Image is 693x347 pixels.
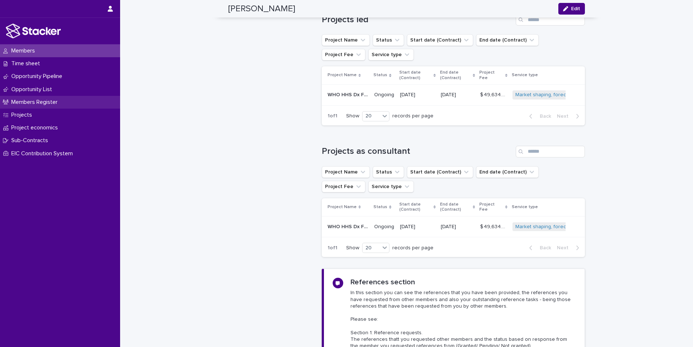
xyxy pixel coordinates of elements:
button: Edit [558,3,585,15]
tr: WHO HHS Dx Forecast AMDS 2025WHO HHS Dx Forecast AMDS 2025 Ongoing[DATE][DATE]$ 49,634.00$ 49,634... [322,216,585,237]
h1: Projects led [322,15,513,25]
p: records per page [392,245,433,251]
button: Service type [368,181,414,192]
p: Projects [8,112,38,118]
tr: WHO HHS Dx Forecast AMDS 2025WHO HHS Dx Forecast AMDS 2025 Ongoing[DATE][DATE]$ 49,634.00$ 49,634... [322,85,585,106]
div: 20 [363,112,380,120]
button: Status [373,166,404,178]
button: Back [523,113,554,120]
a: Market shaping, forecasting and business modelling [515,224,636,230]
p: Start date (Contract) [399,69,432,82]
p: Status [373,71,387,79]
p: Ongoing [374,224,394,230]
p: [DATE] [400,224,435,230]
span: Back [535,245,551,250]
input: Search [516,146,585,157]
p: Time sheet [8,60,46,67]
p: End date (Contract) [440,200,471,214]
button: Project Name [322,166,370,178]
p: EIC Contribution System [8,150,79,157]
span: Next [557,245,573,250]
a: Market shaping, forecasting and business modelling [515,92,636,98]
input: Search [516,14,585,26]
button: Next [554,245,585,251]
p: [DATE] [441,224,474,230]
p: [DATE] [400,92,435,98]
button: End date (Contract) [476,166,539,178]
button: Service type [368,49,414,61]
p: End date (Contract) [440,69,471,82]
p: Start date (Contract) [399,200,432,214]
p: Opportunity List [8,86,58,93]
button: Next [554,113,585,120]
p: Project economics [8,124,64,131]
p: Show [346,245,359,251]
div: 20 [363,244,380,252]
p: Project Name [328,71,357,79]
button: Start date (Contract) [407,166,473,178]
p: Members Register [8,99,63,106]
p: 1 of 1 [322,239,343,257]
h1: Projects as consultant [322,146,513,157]
button: End date (Contract) [476,34,539,46]
p: Project Fee [479,200,503,214]
p: Status [373,203,387,211]
p: Project Name [328,203,357,211]
h2: References section [351,278,415,286]
p: WHO HHS Dx Forecast AMDS 2025 [328,222,370,230]
button: Project Fee [322,49,365,61]
img: stacker-logo-white.png [6,24,61,38]
p: 1 of 1 [322,107,343,125]
button: Project Name [322,34,370,46]
p: Members [8,47,41,54]
p: [DATE] [441,92,474,98]
button: Project Fee [322,181,365,192]
p: Ongoing [374,92,394,98]
p: Service type [512,203,538,211]
span: Next [557,114,573,119]
button: Status [373,34,404,46]
span: Edit [571,6,580,11]
p: records per page [392,113,433,119]
button: Start date (Contract) [407,34,473,46]
button: Back [523,245,554,251]
p: Service type [512,71,538,79]
span: Back [535,114,551,119]
p: WHO HHS Dx Forecast AMDS 2025 [328,90,370,98]
p: Show [346,113,359,119]
p: Sub-Contracts [8,137,54,144]
p: $ 49,634.00 [480,90,508,98]
p: $ 49,634.00 [480,222,508,230]
h2: [PERSON_NAME] [228,4,295,14]
p: Opportunity Pipeline [8,73,68,80]
p: Project Fee [479,69,503,82]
